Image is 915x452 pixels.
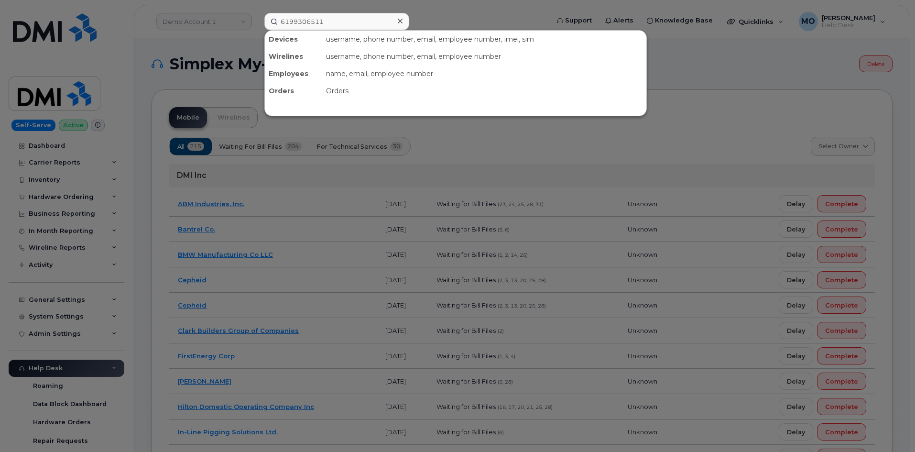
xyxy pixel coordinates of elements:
div: Orders [322,82,646,99]
div: username, phone number, email, employee number [322,48,646,65]
div: Devices [265,31,322,48]
div: Orders [265,82,322,99]
div: Employees [265,65,322,82]
div: name, email, employee number [322,65,646,82]
div: username, phone number, email, employee number, imei, sim [322,31,646,48]
div: Wirelines [265,48,322,65]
